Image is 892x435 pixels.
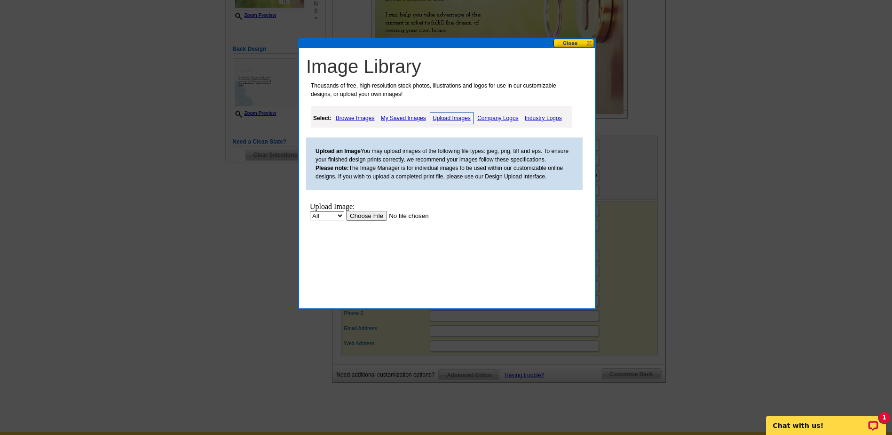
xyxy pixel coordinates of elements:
p: Thousands of free, high-resolution stock photos, illustrations and logos for use in our customiza... [306,81,575,98]
div: You may upload images of the following file types: jpeg, png, tiff and eps. To ensure your finish... [306,137,583,190]
a: Company Logos [475,113,521,124]
h1: Image Library [306,55,592,78]
a: Industry Logos [522,113,564,124]
b: Upload an Image [316,148,361,154]
a: Browse Images [333,113,377,124]
strong: Select: [313,115,332,121]
iframe: LiveChat chat widget [760,405,892,435]
a: Upload Images [430,112,474,124]
a: My Saved Images [379,113,428,124]
b: Please note: [316,165,349,171]
div: Upload Image: [4,4,175,12]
